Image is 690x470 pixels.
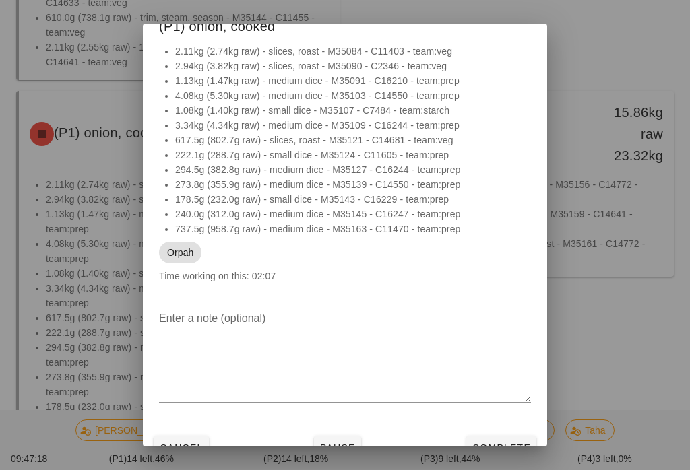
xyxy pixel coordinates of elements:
li: 1.13kg (1.47kg raw) - medium dice - M35091 - C16210 - team:prep [175,73,531,88]
button: Pause [314,436,361,460]
li: 3.34kg (4.34kg raw) - medium dice - M35109 - C16244 - team:prep [175,118,531,133]
li: 294.5g (382.8g raw) - medium dice - M35127 - C16244 - team:prep [175,162,531,177]
li: 737.5g (958.7g raw) - medium dice - M35163 - C11470 - team:prep [175,222,531,236]
li: 2.11kg (2.74kg raw) - slices, roast - M35084 - C11403 - team:veg [175,44,531,59]
li: 222.1g (288.7g raw) - small dice - M35124 - C11605 - team:prep [175,147,531,162]
div: Time working on this: 02:07 [143,44,547,297]
span: Cancel [159,442,203,453]
li: 2.94kg (3.82kg raw) - slices, roast - M35090 - C2346 - team:veg [175,59,531,73]
div: (P1) onion, cooked [143,5,547,44]
button: Cancel [154,436,209,460]
li: 273.8g (355.9g raw) - medium dice - M35139 - C14550 - team:prep [175,177,531,192]
li: 1.08kg (1.40kg raw) - small dice - M35107 - C7484 - team:starch [175,103,531,118]
button: Complete [466,436,536,460]
span: Pause [319,442,356,453]
span: Orpah [167,242,193,263]
li: 617.5g (802.7g raw) - slices, roast - M35121 - C14681 - team:veg [175,133,531,147]
li: 178.5g (232.0g raw) - small dice - M35143 - C16229 - team:prep [175,192,531,207]
li: 4.08kg (5.30kg raw) - medium dice - M35103 - C14550 - team:prep [175,88,531,103]
li: 240.0g (312.0g raw) - medium dice - M35145 - C16247 - team:prep [175,207,531,222]
span: Complete [472,442,531,453]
